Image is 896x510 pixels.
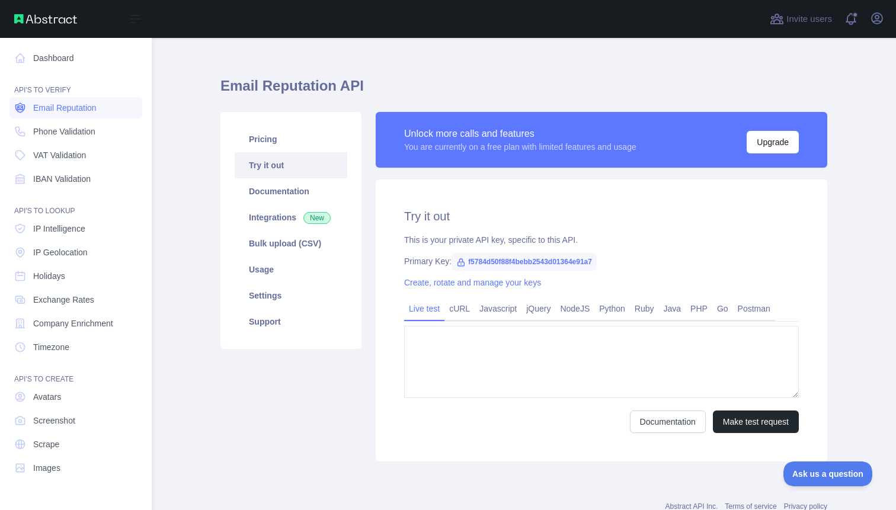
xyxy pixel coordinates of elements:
span: Avatars [33,391,61,403]
div: You are currently on a free plan with limited features and usage [404,141,636,153]
a: Exchange Rates [9,289,142,310]
span: IBAN Validation [33,173,91,185]
a: Usage [235,256,347,283]
button: Upgrade [747,131,799,153]
a: Javascript [475,299,521,318]
a: Timezone [9,336,142,358]
span: Email Reputation [33,102,97,114]
iframe: Toggle Customer Support [783,461,872,486]
span: Exchange Rates [33,294,94,306]
a: IP Geolocation [9,242,142,263]
a: VAT Validation [9,145,142,166]
a: Create, rotate and manage your keys [404,278,541,287]
div: API'S TO VERIFY [9,71,142,95]
span: Timezone [33,341,69,353]
span: f5784d50f88f4bebb2543d01364e91a7 [452,253,597,271]
a: Integrations New [235,204,347,230]
button: Make test request [713,410,799,433]
a: Documentation [235,178,347,204]
span: Scrape [33,438,59,450]
span: IP Geolocation [33,246,88,258]
a: Pricing [235,126,347,152]
div: API'S TO CREATE [9,360,142,384]
a: IBAN Validation [9,168,142,190]
a: Company Enrichment [9,313,142,334]
a: Bulk upload (CSV) [235,230,347,256]
a: Java [659,299,686,318]
a: jQuery [521,299,555,318]
a: IP Intelligence [9,218,142,239]
span: New [303,212,331,224]
img: Abstract API [14,14,77,24]
div: Primary Key: [404,255,799,267]
a: cURL [444,299,475,318]
a: PHP [686,299,712,318]
span: Images [33,462,60,474]
a: Python [594,299,630,318]
a: Dashboard [9,47,142,69]
div: API'S TO LOOKUP [9,192,142,216]
span: Phone Validation [33,126,95,137]
span: Company Enrichment [33,317,113,329]
a: Holidays [9,265,142,287]
a: Scrape [9,434,142,455]
a: Support [235,309,347,335]
a: NodeJS [555,299,594,318]
a: Go [712,299,733,318]
a: Documentation [630,410,706,433]
span: Screenshot [33,415,75,426]
span: VAT Validation [33,149,86,161]
h1: Email Reputation API [220,76,827,105]
button: Invite users [767,9,834,28]
a: Phone Validation [9,121,142,142]
span: IP Intelligence [33,223,85,235]
a: Settings [235,283,347,309]
a: Live test [404,299,444,318]
span: Holidays [33,270,65,282]
a: Postman [733,299,775,318]
a: Try it out [235,152,347,178]
a: Screenshot [9,410,142,431]
a: Email Reputation [9,97,142,118]
div: Unlock more calls and features [404,127,636,141]
a: Images [9,457,142,479]
h2: Try it out [404,208,799,224]
span: Invite users [786,12,832,26]
div: This is your private API key, specific to this API. [404,234,799,246]
a: Avatars [9,386,142,408]
a: Ruby [630,299,659,318]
